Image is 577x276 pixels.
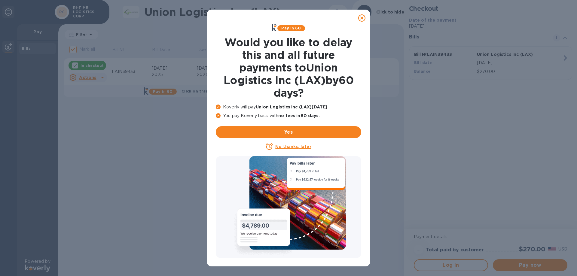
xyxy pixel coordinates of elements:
b: no fees in 60 days . [278,113,319,118]
button: Yes [216,126,361,138]
b: Pay in 60 [281,26,301,30]
h1: Would you like to delay this and all future payments to Union Logistics Inc (LAX) by 60 days ? [216,36,361,99]
p: You pay Koverly back with [216,113,361,119]
u: No thanks, later [275,144,311,149]
span: Yes [221,129,356,136]
p: Koverly will pay [216,104,361,110]
b: Union Logistics Inc (LAX) [DATE] [256,105,327,109]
